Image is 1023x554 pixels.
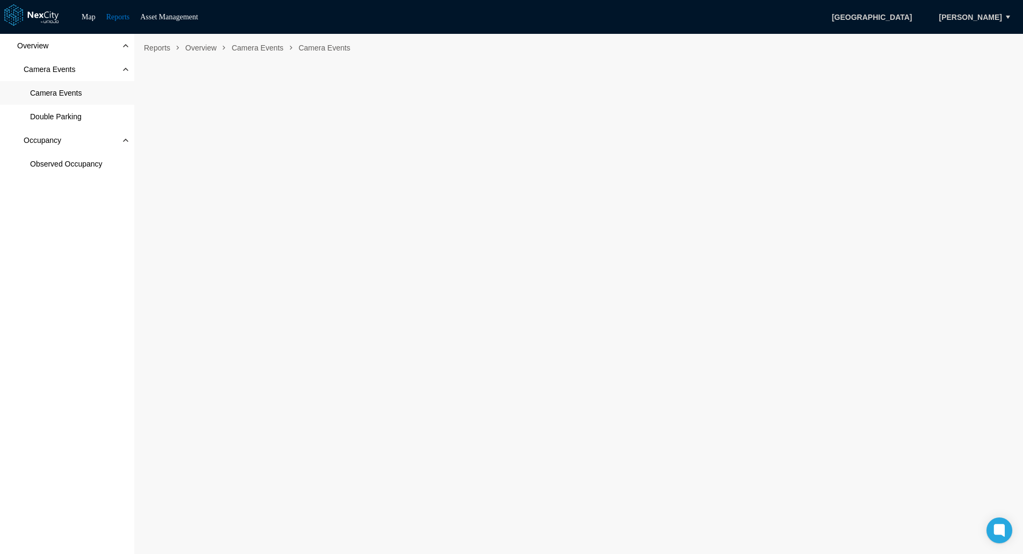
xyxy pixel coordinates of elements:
[106,13,130,21] a: Reports
[939,12,1002,23] span: [PERSON_NAME]
[17,40,48,51] span: Overview
[24,64,75,75] span: Camera Events
[140,13,198,21] a: Asset Management
[227,39,287,56] span: Camera Events
[821,8,924,26] span: [GEOGRAPHIC_DATA]
[294,39,354,56] span: Camera Events
[928,8,1013,26] button: [PERSON_NAME]
[82,13,96,21] a: Map
[140,39,175,56] span: Reports
[181,39,221,56] span: Overview
[30,111,82,122] span: Double Parking
[30,88,82,98] span: Camera Events
[30,159,103,169] span: Observed Occupancy
[24,135,61,146] span: Occupancy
